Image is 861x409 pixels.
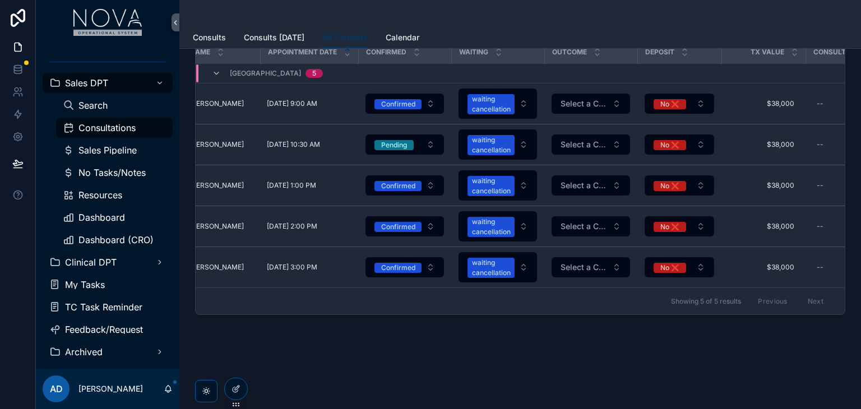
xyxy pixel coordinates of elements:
[56,207,173,227] a: Dashboard
[561,180,608,191] span: Select a Consultation Outcome
[458,252,538,283] a: Select Button
[644,175,715,196] a: Select Button
[78,123,136,132] span: Consultations
[36,45,179,369] div: scrollable content
[459,211,537,241] button: Select Button
[65,347,103,356] span: Archived
[645,216,714,236] button: Select Button
[551,175,631,196] a: Select Button
[65,280,105,289] span: My Tasks
[365,257,445,278] a: Select Button
[189,181,244,190] span: [PERSON_NAME]
[78,168,146,177] span: No Tasks/Notes
[78,190,122,199] span: Resources
[43,319,173,340] a: Feedback/Request
[645,48,674,57] span: Deposit
[644,216,715,237] a: Select Button
[381,181,415,191] div: Confirmed
[267,222,317,231] span: [DATE] 2:00 PM
[189,140,253,149] a: [PERSON_NAME]
[56,140,173,160] a: Sales Pipeline
[733,99,794,108] span: $38,000
[73,9,142,36] img: App logo
[230,69,301,78] span: [GEOGRAPHIC_DATA]
[728,136,799,154] a: $38,000
[660,181,679,191] div: No ❌
[189,99,253,108] a: [PERSON_NAME]
[459,48,488,57] span: Waiting
[65,78,108,87] span: Sales DPT
[472,94,511,114] div: waiting cancellation
[43,275,173,295] a: My Tasks
[458,129,538,160] a: Select Button
[733,222,794,231] span: $38,000
[56,230,173,250] a: Dashboard (CRO)
[472,217,511,237] div: waiting cancellation
[561,139,608,150] span: Select a Consultation Outcome
[365,216,445,237] a: Select Button
[472,176,511,196] div: waiting cancellation
[365,257,444,277] button: Select Button
[561,98,608,109] span: Select a Consultation Outcome
[660,140,679,150] div: No ❌
[189,222,244,231] span: [PERSON_NAME]
[267,222,351,231] a: [DATE] 2:00 PM
[645,175,714,196] button: Select Button
[193,32,226,43] span: Consults
[43,342,173,362] a: Archived
[552,216,630,236] button: Select Button
[728,258,799,276] a: $38,000
[322,32,368,43] span: All Consults
[267,181,316,190] span: [DATE] 1:00 PM
[50,382,63,396] span: AD
[267,140,320,149] span: [DATE] 10:30 AM
[65,258,117,267] span: Clinical DPT
[644,134,715,155] a: Select Button
[459,252,537,282] button: Select Button
[365,216,444,236] button: Select Button
[244,27,304,50] a: Consults [DATE]
[65,303,142,312] span: TC Task Reminder
[78,101,108,110] span: Search
[267,99,317,108] span: [DATE] 9:00 AM
[817,99,823,108] div: --
[561,262,608,273] span: Select a Consultation Outcome
[189,263,244,272] span: [PERSON_NAME]
[645,94,714,114] button: Select Button
[189,181,253,190] a: [PERSON_NAME]
[551,216,631,237] a: Select Button
[817,181,823,190] div: --
[671,297,741,306] span: Showing 5 of 5 results
[190,48,210,57] span: Name
[189,140,244,149] span: [PERSON_NAME]
[817,263,823,272] div: --
[660,99,679,109] div: No ❌
[458,88,538,119] a: Select Button
[56,95,173,115] a: Search
[644,93,715,114] a: Select Button
[267,140,351,149] a: [DATE] 10:30 AM
[381,263,415,273] div: Confirmed
[312,69,316,78] div: 5
[268,48,337,57] span: Appointment Date
[817,140,823,149] div: --
[645,134,714,155] button: Select Button
[660,222,679,232] div: No ❌
[322,27,368,49] a: All Consults
[552,134,630,155] button: Select Button
[459,170,537,201] button: Select Button
[459,89,537,119] button: Select Button
[365,175,444,196] button: Select Button
[817,222,823,231] div: --
[728,95,799,113] a: $38,000
[43,73,173,93] a: Sales DPT
[56,185,173,205] a: Resources
[365,134,444,155] button: Select Button
[381,222,415,232] div: Confirmed
[267,263,351,272] a: [DATE] 3:00 PM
